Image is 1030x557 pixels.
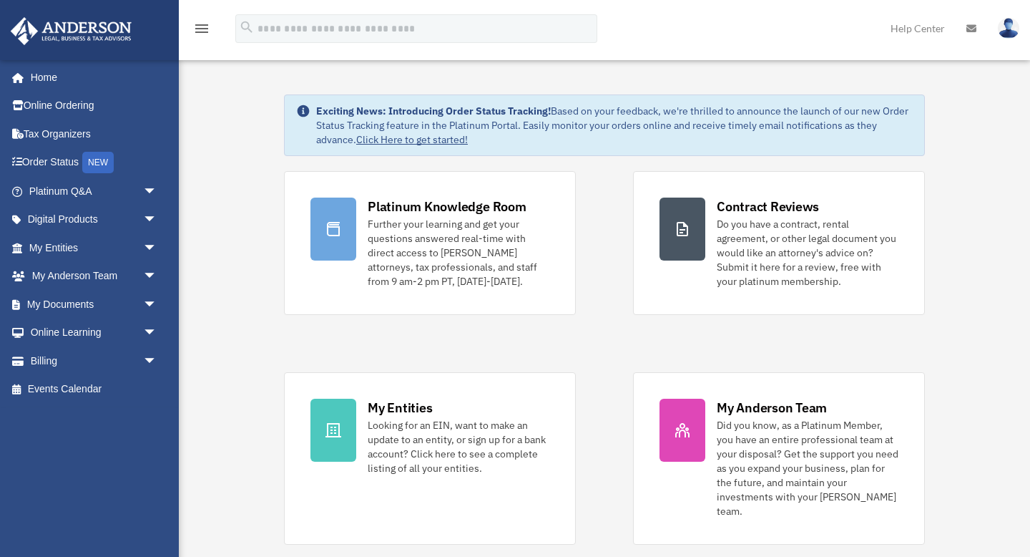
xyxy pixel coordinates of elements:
a: Platinum Q&Aarrow_drop_down [10,177,179,205]
div: Further your learning and get your questions answered real-time with direct access to [PERSON_NAM... [368,217,549,289]
div: Looking for an EIN, want to make an update to an entity, or sign up for a bank account? Click her... [368,418,549,475]
a: Events Calendar [10,375,179,404]
a: Order StatusNEW [10,148,179,178]
img: User Pic [998,18,1019,39]
span: arrow_drop_down [143,347,172,376]
a: Platinum Knowledge Room Further your learning and get your questions answered real-time with dire... [284,171,576,315]
a: Digital Productsarrow_drop_down [10,205,179,234]
i: menu [193,20,210,37]
img: Anderson Advisors Platinum Portal [6,17,136,45]
div: Contract Reviews [717,198,819,215]
span: arrow_drop_down [143,262,172,291]
strong: Exciting News: Introducing Order Status Tracking! [316,105,551,117]
a: menu [193,25,210,37]
a: Click Here to get started! [356,133,468,146]
div: Do you have a contract, rental agreement, or other legal document you would like an attorney's ad... [717,217,898,289]
a: Online Learningarrow_drop_down [10,319,179,347]
a: Home [10,63,172,92]
span: arrow_drop_down [143,319,172,348]
span: arrow_drop_down [143,233,172,263]
span: arrow_drop_down [143,205,172,235]
a: Contract Reviews Do you have a contract, rental agreement, or other legal document you would like... [633,171,925,315]
div: My Anderson Team [717,399,827,417]
a: My Anderson Team Did you know, as a Platinum Member, you have an entire professional team at your... [633,372,925,545]
div: Platinum Knowledge Room [368,198,526,215]
a: Online Ordering [10,92,179,120]
div: Did you know, as a Platinum Member, you have an entire professional team at your disposal? Get th... [717,418,898,518]
div: NEW [82,152,114,173]
a: My Documentsarrow_drop_down [10,290,179,319]
span: arrow_drop_down [143,290,172,319]
a: My Entities Looking for an EIN, want to make an update to an entity, or sign up for a bank accoun... [284,372,576,545]
a: My Anderson Teamarrow_drop_down [10,262,179,291]
a: My Entitiesarrow_drop_down [10,233,179,262]
a: Tax Organizers [10,120,179,148]
span: arrow_drop_down [143,177,172,206]
a: Billingarrow_drop_down [10,347,179,375]
i: search [239,19,255,35]
div: My Entities [368,399,432,417]
div: Based on your feedback, we're thrilled to announce the launch of our new Order Status Tracking fe... [316,104,913,147]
